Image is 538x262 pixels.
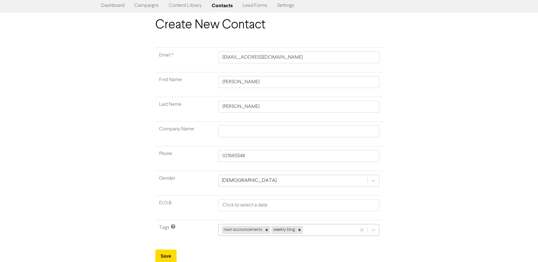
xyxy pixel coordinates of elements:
[155,171,215,196] td: Gender
[507,232,538,262] iframe: Chat Widget
[155,122,215,146] td: Company Name
[222,177,277,184] div: [DEMOGRAPHIC_DATA]
[155,72,215,97] td: First Name
[155,146,215,171] td: Phone
[155,97,215,122] td: Last Name
[218,199,379,211] input: Click to select a date
[271,226,296,234] div: weekly blog
[155,48,215,72] td: Required
[222,226,263,234] div: main accouncements
[155,196,215,220] td: D.O.B
[155,220,215,245] td: Tags
[155,17,383,32] h1: Create New Contact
